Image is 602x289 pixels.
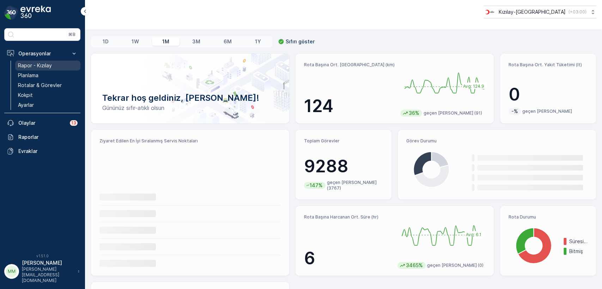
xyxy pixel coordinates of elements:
[4,47,80,61] button: Operasyonlar
[15,80,80,90] a: Rotalar & Görevler
[103,38,109,45] p: 1D
[224,38,232,45] p: 6M
[484,6,596,18] button: Kızılay-[GEOGRAPHIC_DATA](+03:00)
[522,109,572,114] p: geçen [PERSON_NAME]
[327,180,383,191] p: geçen [PERSON_NAME] (3767)
[102,104,278,112] p: Gününüz sıfır-atıklı olsun
[18,134,78,141] p: Raporlar
[509,62,588,68] p: Rota Başına Ort. Yakıt Tüketimi (lt)
[18,102,34,109] p: Ayarlar
[18,50,66,57] p: Operasyonlar
[509,84,588,105] p: 0
[309,182,323,189] p: 147%
[569,248,588,255] p: Bitmiş
[569,238,588,245] p: Süresi doldu
[71,120,76,126] p: 13
[4,130,80,144] a: Raporlar
[68,32,75,37] p: ⌘B
[286,38,315,45] p: Sıfırı göster
[15,90,80,100] a: Kokpit
[408,110,420,117] p: 36%
[4,6,18,20] img: logo
[4,116,80,130] a: Olaylar13
[15,61,80,70] a: Rapor - Kızılay
[18,72,38,79] p: Planlama
[4,144,80,158] a: Evraklar
[568,9,586,15] p: ( +03:00 )
[304,214,392,220] p: Rota Başına Harcanan Ort. Süre (hr)
[304,62,395,68] p: Rota Başına Ort. [GEOGRAPHIC_DATA] (km)
[18,119,66,127] p: Olaylar
[18,62,52,69] p: Rapor - Kızılay
[99,138,281,144] p: Ziyaret Edilen En İyi Sıralanmış Servis Noktaları
[22,259,74,266] p: [PERSON_NAME]
[22,266,74,283] p: [PERSON_NAME][EMAIL_ADDRESS][DOMAIN_NAME]
[304,156,383,177] p: 9288
[255,38,261,45] p: 1Y
[427,263,484,268] p: geçen [PERSON_NAME] (0)
[4,254,80,258] span: v 1.51.0
[406,138,588,144] p: Görev Durumu
[304,96,395,117] p: 124
[511,108,519,115] p: -%
[18,82,62,89] p: Rotalar & Görevler
[102,92,278,104] p: Tekrar hoş geldiniz, [PERSON_NAME]!
[499,8,566,16] p: Kızılay-[GEOGRAPHIC_DATA]
[484,8,496,16] img: k%C4%B1z%C4%B1lay.png
[6,266,17,277] div: MM
[18,92,33,99] p: Kokpit
[162,38,169,45] p: 1M
[304,138,383,144] p: Toplam Görevler
[424,110,482,116] p: geçen [PERSON_NAME] (91)
[192,38,200,45] p: 3M
[304,248,392,269] p: 6
[15,70,80,80] a: Planlama
[132,38,139,45] p: 1W
[509,214,588,220] p: Rota Durumu
[4,259,80,283] button: MM[PERSON_NAME][PERSON_NAME][EMAIL_ADDRESS][DOMAIN_NAME]
[20,6,51,20] img: logo_dark-DEwI_e13.png
[15,100,80,110] a: Ayarlar
[18,148,78,155] p: Evraklar
[405,262,424,269] p: 3465%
